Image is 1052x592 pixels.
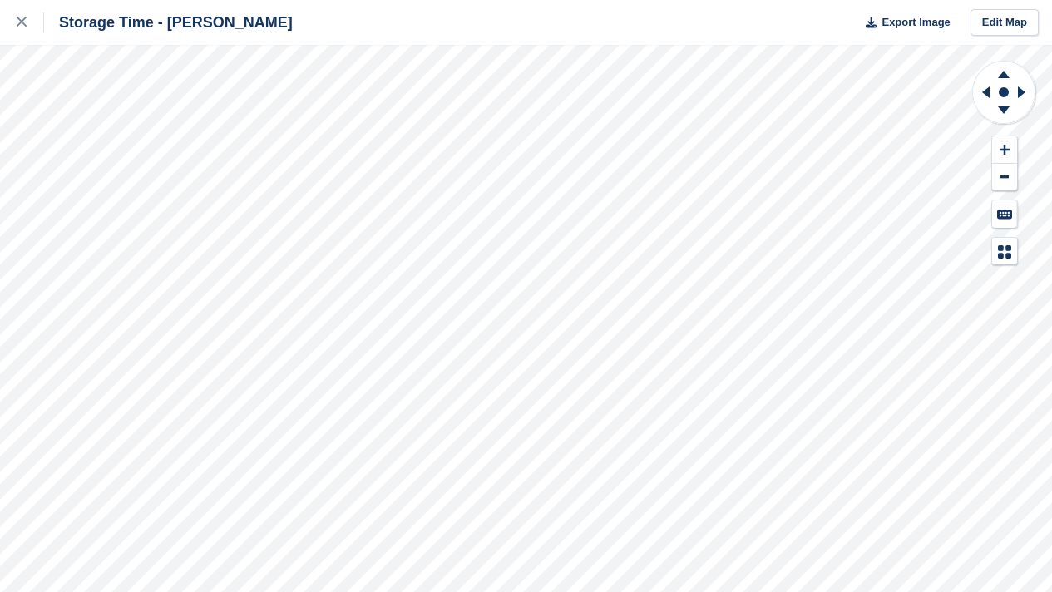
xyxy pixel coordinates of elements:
div: Storage Time - [PERSON_NAME] [44,12,293,32]
button: Keyboard Shortcuts [992,200,1017,228]
span: Export Image [882,14,950,31]
a: Edit Map [971,9,1039,37]
button: Zoom In [992,136,1017,164]
button: Zoom Out [992,164,1017,191]
button: Map Legend [992,238,1017,265]
button: Export Image [856,9,951,37]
